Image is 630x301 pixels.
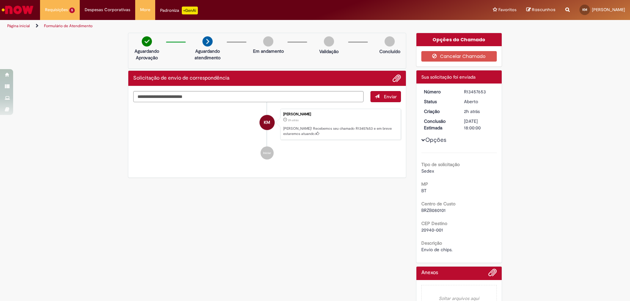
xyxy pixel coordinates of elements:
dt: Conclusão Estimada [419,118,459,131]
ul: Histórico de tíquete [133,102,401,166]
dt: Criação [419,108,459,115]
p: [PERSON_NAME]! Recebemos seu chamado R13457653 e em breve estaremos atuando. [283,126,397,136]
span: Enviar [384,94,397,100]
p: Validação [319,48,339,55]
h2: Solicitação de envio de correspondência Histórico de tíquete [133,75,229,81]
button: Cancelar Chamado [421,51,497,62]
h2: Anexos [421,270,438,276]
span: [PERSON_NAME] [592,7,625,12]
b: CEP Destino [421,220,447,226]
span: More [140,7,150,13]
span: Despesas Corporativas [85,7,130,13]
p: Aguardando Aprovação [131,48,163,61]
time: 28/08/2025 12:44:43 [464,108,480,114]
div: [PERSON_NAME] [283,112,397,116]
span: Requisições [45,7,68,13]
div: 28/08/2025 12:44:43 [464,108,494,115]
a: Página inicial [7,23,30,28]
img: arrow-next.png [202,36,213,47]
span: Favoritos [498,7,516,13]
img: img-circle-grey.png [324,36,334,47]
span: Rascunhos [532,7,556,13]
span: BT [421,188,427,194]
dt: Status [419,98,459,105]
li: Kelli Souza Morosini [133,109,401,140]
span: Sua solicitação foi enviada [421,74,475,80]
p: Aguardando atendimento [192,48,223,61]
img: img-circle-grey.png [385,36,395,47]
textarea: Digite sua mensagem aqui... [133,91,364,102]
span: 20940-001 [421,227,443,233]
b: Centro de Custo [421,201,455,207]
div: Aberto [464,98,494,105]
p: +GenAi [182,7,198,14]
div: [DATE] 18:00:00 [464,118,494,131]
dt: Número [419,88,459,95]
time: 28/08/2025 12:44:43 [288,118,299,122]
span: 5 [69,8,75,13]
div: Opções do Chamado [416,33,502,46]
img: img-circle-grey.png [263,36,273,47]
b: Descrição [421,240,442,246]
span: KM [582,8,587,12]
a: Rascunhos [526,7,556,13]
span: BRZB080101 [421,207,446,213]
span: 2h atrás [464,108,480,114]
div: Padroniza [160,7,198,14]
span: Envio de chips. [421,247,452,253]
a: Formulário de Atendimento [44,23,93,28]
button: Enviar [370,91,401,102]
span: KM [264,115,270,130]
span: Sedex [421,168,434,174]
div: R13457653 [464,88,494,95]
button: Adicionar anexos [488,268,497,280]
p: Concluído [379,48,400,55]
img: ServiceNow [1,3,34,16]
span: 2h atrás [288,118,299,122]
p: Em andamento [253,48,284,54]
b: MP [421,181,428,187]
b: Tipo de solicitação [421,161,460,167]
ul: Trilhas de página [5,20,415,32]
div: Kelli Souza Morosini [260,115,275,130]
button: Adicionar anexos [392,74,401,83]
img: check-circle-green.png [142,36,152,47]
